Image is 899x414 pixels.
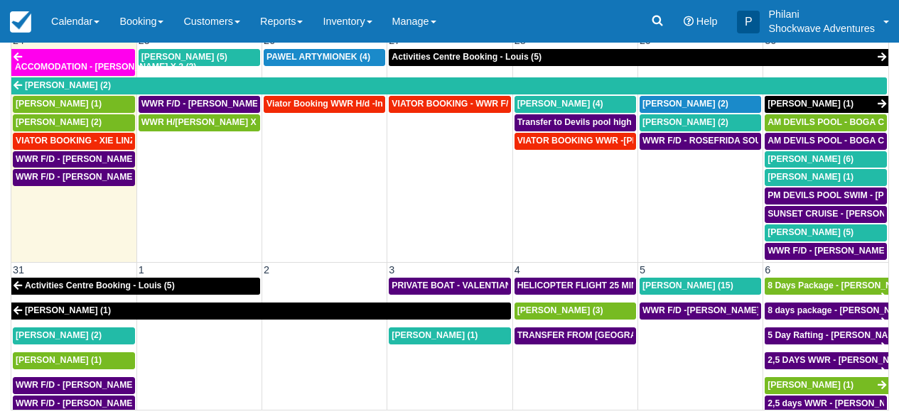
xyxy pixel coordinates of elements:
span: ACCOMODATION - [PERSON_NAME] X 2 (2) [15,62,196,72]
span: [PERSON_NAME] (15) [642,280,733,290]
img: checkfront-main-nav-mini-logo.png [10,11,31,33]
span: WWR F/D - ROSEFRIDA SOUER X 2 (2) [642,136,802,146]
a: [PERSON_NAME] (2) [13,114,135,131]
a: AM DEVILS POOL - BOGA CHITE X 1 (1) [765,114,887,131]
a: [PERSON_NAME] (6) [765,151,887,168]
span: [PERSON_NAME] (1) [392,330,478,340]
span: [PERSON_NAME] (1) [768,172,854,182]
a: WWR F/D - [PERSON_NAME] (5) [139,96,260,113]
span: PRIVATE BOAT - VALENTIAN [PERSON_NAME] X 4 (4) [392,280,615,290]
span: 3 [387,264,396,276]
span: Help [696,16,718,27]
a: [PERSON_NAME] (4) [515,96,636,113]
a: [PERSON_NAME] (1) [765,169,887,186]
span: HELICOPTER FLIGHT 25 MINS- [PERSON_NAME] X1 (1) [517,280,748,290]
span: WWR F/D - [PERSON_NAME] X 2 (2) [16,172,164,182]
a: 5 Day Rafting - [PERSON_NAME] X1 (1) [765,327,888,344]
a: WWR F/D - [PERSON_NAME] 1 (1) [13,151,135,168]
a: PAWEL ARTYMIONEK (4) [264,49,385,66]
a: HELICOPTER FLIGHT 25 MINS- [PERSON_NAME] X1 (1) [515,278,636,295]
span: 6 [763,264,772,276]
a: WWR F/D - [PERSON_NAME] X 2 (2) [13,169,135,186]
span: [PERSON_NAME] (3) [517,305,603,315]
a: [PERSON_NAME] (2) [640,96,761,113]
a: VIATOR BOOKING WWR -[PERSON_NAME] X2 (2) [515,133,636,150]
a: [PERSON_NAME] (1) [13,96,135,113]
a: [PERSON_NAME] (5) [765,224,887,241]
span: 2 [262,264,271,276]
p: Shockwave Adventures [768,21,875,36]
a: WWR F/D - ROSEFRIDA SOUER X 2 (2) [640,133,761,150]
a: TRANSFER FROM [GEOGRAPHIC_DATA] TO VIC FALLS - [PERSON_NAME] X 1 (1) [515,327,636,344]
a: WWR F/D - [PERSON_NAME] [PERSON_NAME] OHKKA X1 (1) [765,243,887,260]
span: WWR F/D - [PERSON_NAME] X 2 (2) [16,380,164,390]
span: WWR H/[PERSON_NAME] X 3 (3) [141,117,276,127]
a: [PERSON_NAME] (3) [515,303,636,320]
a: [PERSON_NAME] (5) [139,49,260,66]
span: [PERSON_NAME] (5) [768,227,854,237]
a: [PERSON_NAME] (15) [640,278,761,295]
span: Activities Centre Booking - Louis (5) [392,52,542,62]
span: [PERSON_NAME] (2) [16,117,102,127]
p: Philani [768,7,875,21]
a: [PERSON_NAME] (1) [389,327,510,344]
a: [PERSON_NAME] (1) [13,352,135,369]
span: [PERSON_NAME] (6) [768,154,854,164]
a: VIATOR BOOKING - WWR F/D [PERSON_NAME] X 2 (3) [389,96,510,113]
span: WWR F/D - [PERSON_NAME] (5) [141,99,274,109]
span: [PERSON_NAME] (4) [517,99,603,109]
span: Activities Centre Booking - Louis (5) [25,280,175,290]
span: TRANSFER FROM [GEOGRAPHIC_DATA] TO VIC FALLS - [PERSON_NAME] X 1 (1) [517,330,858,340]
a: WWR F/D - [PERSON_NAME] X 1 (1) [13,396,135,413]
span: 4 [513,264,522,276]
a: WWR F/D -[PERSON_NAME] X 15 (15) [640,303,761,320]
a: Viator Booking WWR H/d -Inchbald [PERSON_NAME] X 4 (4) [264,96,385,113]
span: 31 [11,264,26,276]
a: 8 days package - [PERSON_NAME] X1 (1) [765,303,888,320]
a: 2,5 DAYS WWR - [PERSON_NAME] X1 (1) [765,352,888,369]
span: [PERSON_NAME] (1) [25,305,111,315]
a: PM DEVILS POOL SWIM - [PERSON_NAME] X 2 (2) [765,187,887,205]
a: Activities Centre Booking - Louis (5) [389,49,888,66]
span: [PERSON_NAME] (1) [768,380,854,390]
span: [PERSON_NAME] (2) [642,117,728,127]
a: WWR F/D - [PERSON_NAME] X 2 (2) [13,377,135,394]
a: [PERSON_NAME] (2) [13,327,135,344]
span: WWR F/D -[PERSON_NAME] X 15 (15) [642,305,798,315]
a: VIATOR BOOKING - XIE LINZHEN X4 (4) [13,133,135,150]
span: VIATOR BOOKING WWR -[PERSON_NAME] X2 (2) [517,136,723,146]
a: Activities Centre Booking - Louis (5) [11,278,260,295]
span: Viator Booking WWR H/d -Inchbald [PERSON_NAME] X 4 (4) [267,99,515,109]
span: [PERSON_NAME] (1) [16,99,102,109]
span: PAWEL ARTYMIONEK (4) [267,52,370,62]
a: [PERSON_NAME] (1) [11,303,511,320]
div: P [737,11,760,33]
a: WWR H/[PERSON_NAME] X 3 (3) [139,114,260,131]
a: [PERSON_NAME] (1) [765,96,888,113]
span: 1 [137,264,146,276]
span: [PERSON_NAME] (5) [141,52,227,62]
span: WWR F/D - [PERSON_NAME] 1 (1) [16,154,156,164]
a: PRIVATE BOAT - VALENTIAN [PERSON_NAME] X 4 (4) [389,278,510,295]
a: SUNSET CRUISE - [PERSON_NAME] X1 (5) [765,206,887,223]
a: 8 Days Package - [PERSON_NAME] (1) [765,278,888,295]
a: [PERSON_NAME] (2) [11,77,887,94]
span: [PERSON_NAME] (2) [16,330,102,340]
span: 5 [638,264,647,276]
span: WWR F/D - [PERSON_NAME] X 1 (1) [16,398,164,408]
span: [PERSON_NAME] (2) [642,99,728,109]
a: ACCOMODATION - [PERSON_NAME] X 2 (2) [11,49,135,76]
span: [PERSON_NAME] (1) [768,99,854,109]
a: AM DEVILS POOL - BOGA CHITE X 1 (1) [765,133,887,150]
a: [PERSON_NAME] (2) [640,114,761,131]
span: VIATOR BOOKING - WWR F/D [PERSON_NAME] X 2 (3) [392,99,618,109]
i: Help [684,16,694,26]
a: [PERSON_NAME] (1) [765,377,888,394]
span: [PERSON_NAME] (2) [25,80,111,90]
span: [PERSON_NAME] (1) [16,355,102,365]
span: VIATOR BOOKING - XIE LINZHEN X4 (4) [16,136,180,146]
a: 2,5 days WWR - [PERSON_NAME] X2 (2) [765,396,887,413]
span: Transfer to Devils pool high tea- [PERSON_NAME] X4 (4) [517,117,751,127]
a: Transfer to Devils pool high tea- [PERSON_NAME] X4 (4) [515,114,636,131]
